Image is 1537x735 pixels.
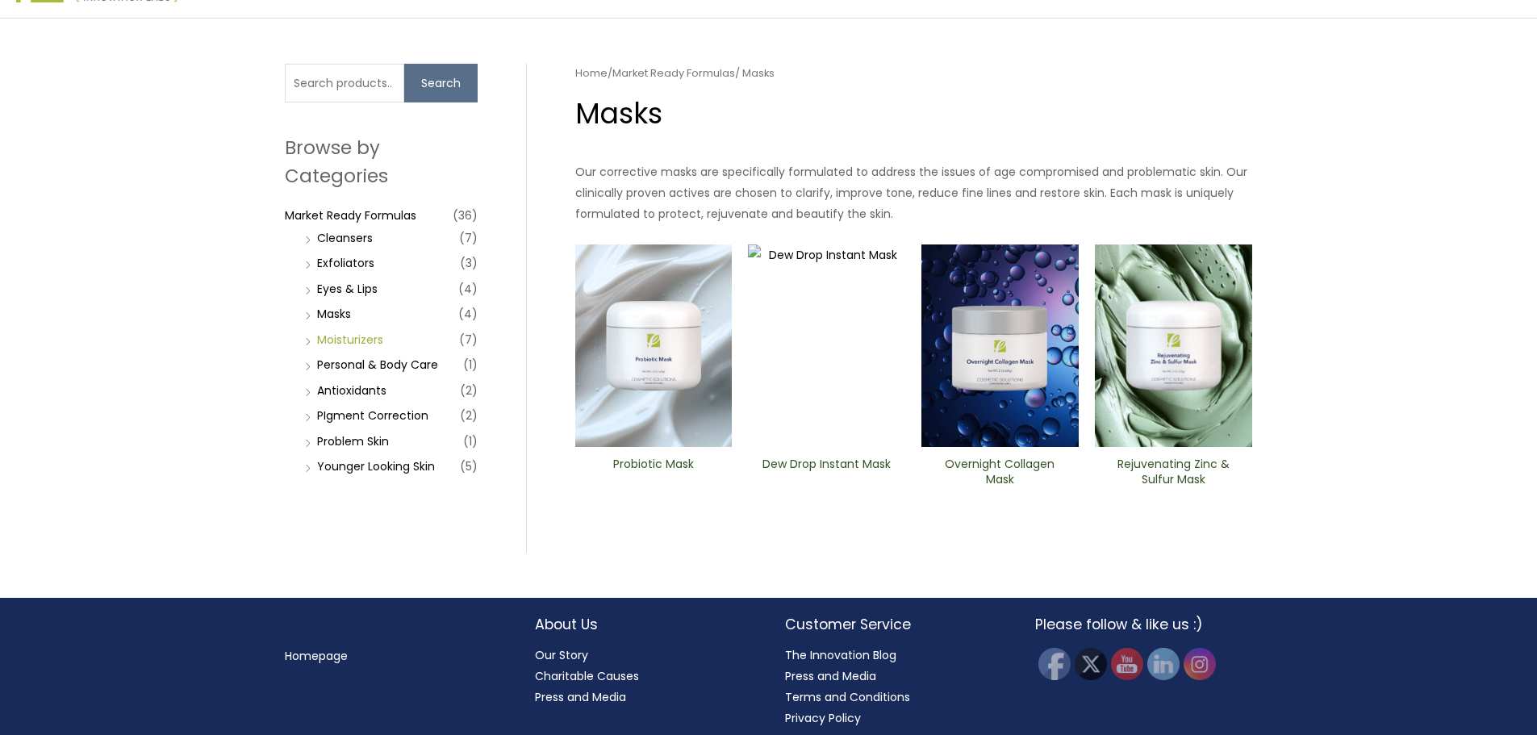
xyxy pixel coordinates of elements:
button: Search [404,64,478,102]
a: Probiotic Mask [588,457,718,493]
span: (2) [460,379,478,402]
p: Our corrective masks are specifically formulated to address the issues of age compromised and pro... [575,161,1252,224]
img: Probiotic Mask [575,244,733,448]
a: Press and Media [535,689,626,705]
input: Search products… [285,64,404,102]
a: Dew Drop Instant Mask [762,457,892,493]
a: Charitable Causes [535,668,639,684]
a: Homepage [285,648,348,664]
h2: Please follow & like us :) [1035,614,1253,635]
span: (36) [453,204,478,227]
span: (3) [460,252,478,274]
a: Antioxidants [317,382,386,399]
nav: About Us [535,645,753,708]
a: The Innovation Blog [785,647,896,663]
span: (7) [459,227,478,249]
span: (5) [460,455,478,478]
a: Our Story [535,647,588,663]
nav: Breadcrumb [575,64,1252,83]
a: Younger Looking Skin [317,458,435,474]
h2: Probiotic Mask [588,457,718,487]
img: Rejuvenating Zinc & Sulfur ​Mask [1095,244,1252,448]
nav: Customer Service [785,645,1003,729]
a: Masks [317,306,351,322]
h2: Rejuvenating Zinc & Sulfur ​Mask [1109,457,1238,487]
a: Moisturizers [317,332,383,348]
span: (4) [458,303,478,325]
a: Market Ready Formulas [612,65,735,81]
a: Terms and Conditions [785,689,910,705]
span: (7) [459,328,478,351]
h2: Overnight Collagen Mask [935,457,1065,487]
h2: About Us [535,614,753,635]
a: Exfoliators [317,255,374,271]
a: Privacy Policy [785,710,861,726]
a: Home [575,65,608,81]
a: Press and Media [785,668,876,684]
h2: Browse by Categories [285,134,478,189]
a: Personal & Body Care [317,357,438,373]
a: Overnight Collagen Mask [935,457,1065,493]
img: Overnight Collagen Mask [921,244,1079,448]
a: Eyes & Lips [317,281,378,297]
nav: Menu [285,645,503,666]
a: Cleansers [317,230,373,246]
span: (4) [458,278,478,300]
a: Market Ready Formulas [285,207,416,223]
h2: Dew Drop Instant Mask [762,457,892,487]
span: (1) [463,353,478,376]
a: Problem Skin [317,433,389,449]
img: Facebook [1038,648,1071,680]
h2: Customer Service [785,614,1003,635]
h1: Masks [575,94,1252,133]
a: PIgment Correction [317,407,428,424]
a: Rejuvenating Zinc & Sulfur ​Mask [1109,457,1238,493]
span: (2) [460,404,478,427]
img: Dew Drop Instant Mask [748,244,905,448]
img: Twitter [1075,648,1107,680]
span: (1) [463,430,478,453]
